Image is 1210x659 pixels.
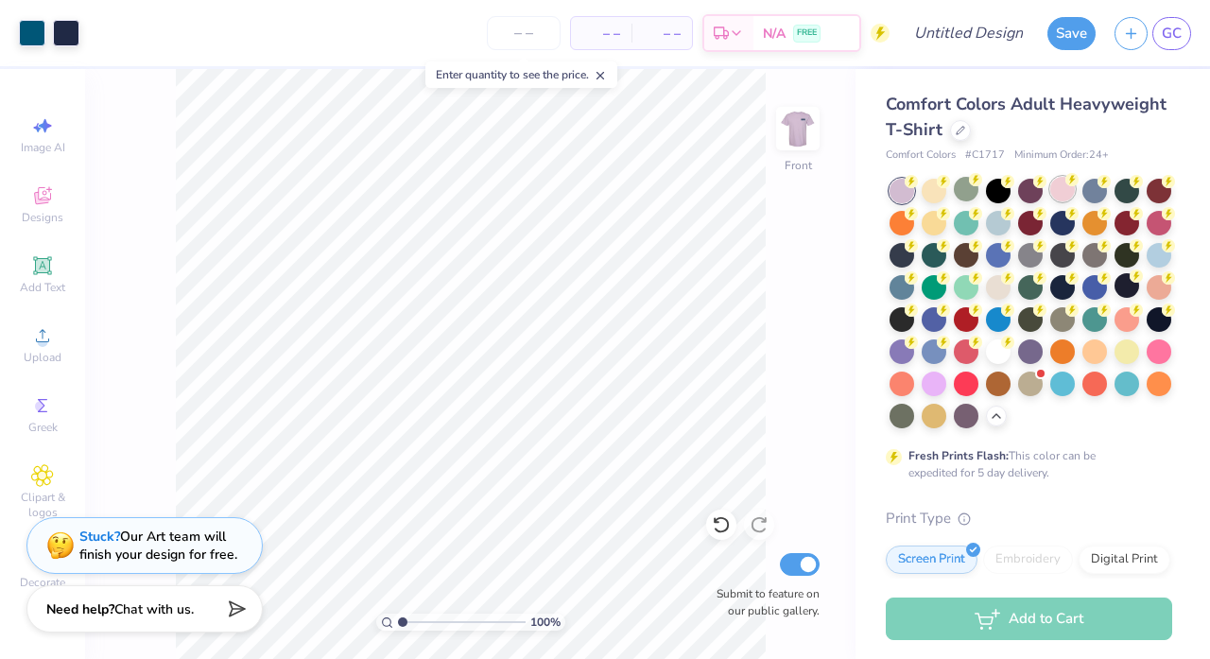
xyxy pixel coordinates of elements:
[582,24,620,43] span: – –
[28,420,58,435] span: Greek
[785,157,812,174] div: Front
[908,448,1009,463] strong: Fresh Prints Flash:
[20,280,65,295] span: Add Text
[983,546,1073,574] div: Embroidery
[763,24,786,43] span: N/A
[706,585,820,619] label: Submit to feature on our public gallery.
[1047,17,1096,50] button: Save
[1079,546,1170,574] div: Digital Print
[886,546,977,574] div: Screen Print
[908,447,1141,481] div: This color can be expedited for 5 day delivery.
[425,61,617,88] div: Enter quantity to see the price.
[1162,23,1182,44] span: GC
[886,508,1172,529] div: Print Type
[886,93,1167,141] span: Comfort Colors Adult Heavyweight T-Shirt
[643,24,681,43] span: – –
[1014,147,1109,164] span: Minimum Order: 24 +
[79,528,237,564] div: Our Art team will finish your design for free.
[797,26,817,40] span: FREE
[530,614,561,631] span: 100 %
[9,490,76,520] span: Clipart & logos
[114,600,194,618] span: Chat with us.
[20,575,65,590] span: Decorate
[487,16,561,50] input: – –
[22,210,63,225] span: Designs
[1152,17,1191,50] a: GC
[46,600,114,618] strong: Need help?
[79,528,120,546] strong: Stuck?
[24,350,61,365] span: Upload
[886,147,956,164] span: Comfort Colors
[899,14,1038,52] input: Untitled Design
[21,140,65,155] span: Image AI
[965,147,1005,164] span: # C1717
[779,110,817,147] img: Front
